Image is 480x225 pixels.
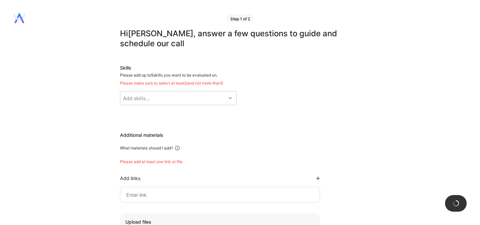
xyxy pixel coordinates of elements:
div: Please add at least one link or file. [120,159,353,164]
div: Add skills... [123,95,150,102]
i: icon Chevron [229,97,232,100]
div: What materials should I add? [120,145,173,151]
div: Skills [120,65,353,71]
div: Additional materials [120,132,353,138]
i: icon Info [174,145,180,151]
input: Enter link [126,191,314,199]
div: Please add up to 5 skills you want to be evaluated on. [120,73,353,86]
div: Hi [PERSON_NAME] , answer a few questions to guide and schedule our call [120,29,353,49]
div: Please make sure to select at least 2 and not more than 5 [120,81,353,86]
img: loading [452,199,460,207]
i: icon PlusBlackFlat [316,176,320,180]
div: Add links [120,175,141,181]
div: Step 1 of 2 [226,14,254,22]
